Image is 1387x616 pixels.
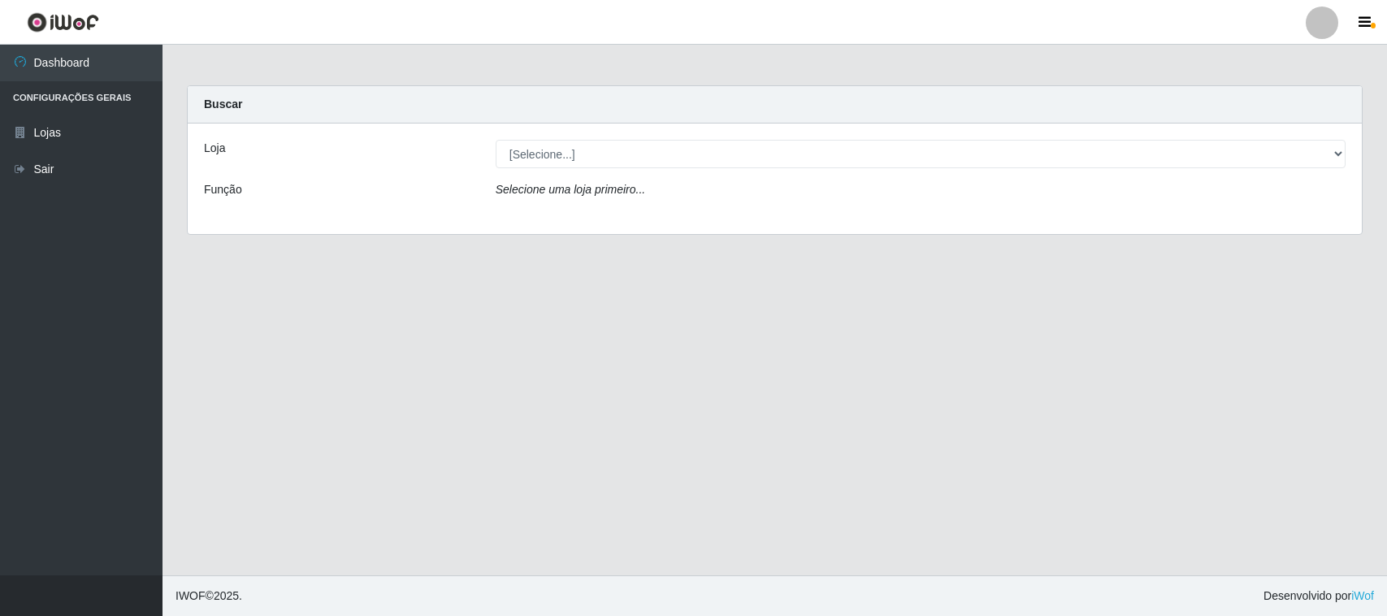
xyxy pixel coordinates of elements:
[176,589,206,602] span: IWOF
[176,588,242,605] span: © 2025 .
[27,12,99,33] img: CoreUI Logo
[204,98,242,111] strong: Buscar
[496,183,645,196] i: Selecione uma loja primeiro...
[204,181,242,198] label: Função
[1263,588,1374,605] span: Desenvolvido por
[1351,589,1374,602] a: iWof
[204,140,225,157] label: Loja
